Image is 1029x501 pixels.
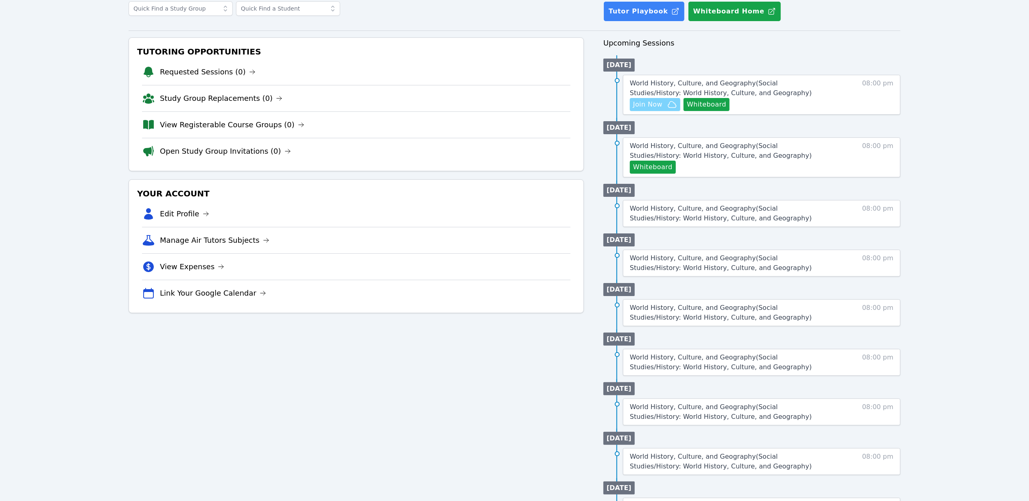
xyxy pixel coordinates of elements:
[160,208,209,220] a: Edit Profile
[603,59,635,72] li: [DATE]
[160,288,266,299] a: Link Your Google Calendar
[862,204,894,223] span: 08:00 pm
[862,78,894,111] span: 08:00 pm
[160,261,224,272] a: View Expenses
[603,283,635,296] li: [DATE]
[684,98,730,111] button: Whiteboard
[862,452,894,471] span: 08:00 pm
[603,1,685,22] a: Tutor Playbook
[630,161,676,174] button: Whiteboard
[630,453,812,470] span: World History, Culture, and Geography ( Social Studies/History: World History, Culture, and Geogr...
[630,353,812,371] span: World History, Culture, and Geography ( Social Studies/History: World History, Culture, and Geogr...
[862,141,894,174] span: 08:00 pm
[135,186,577,201] h3: Your Account
[630,254,812,272] span: World History, Culture, and Geography ( Social Studies/History: World History, Culture, and Geogr...
[603,184,635,197] li: [DATE]
[236,1,340,16] input: Quick Find a Student
[160,146,291,157] a: Open Study Group Invitations (0)
[862,402,894,422] span: 08:00 pm
[160,235,269,246] a: Manage Air Tutors Subjects
[862,253,894,273] span: 08:00 pm
[630,141,828,161] a: World History, Culture, and Geography(Social Studies/History: World History, Culture, and Geography)
[630,79,812,97] span: World History, Culture, and Geography ( Social Studies/History: World History, Culture, and Geogr...
[862,353,894,372] span: 08:00 pm
[603,432,635,445] li: [DATE]
[630,403,812,420] span: World History, Culture, and Geography ( Social Studies/History: World History, Culture, and Geogr...
[630,402,828,422] a: World History, Culture, and Geography(Social Studies/History: World History, Culture, and Geography)
[688,1,781,22] button: Whiteboard Home
[630,304,812,321] span: World History, Culture, and Geography ( Social Studies/History: World History, Culture, and Geogr...
[630,353,828,372] a: World History, Culture, and Geography(Social Studies/History: World History, Culture, and Geography)
[630,142,812,159] span: World History, Culture, and Geography ( Social Studies/History: World History, Culture, and Geogr...
[160,66,256,78] a: Requested Sessions (0)
[603,481,635,494] li: [DATE]
[630,98,680,111] button: Join Now
[633,100,662,109] span: Join Now
[603,233,635,246] li: [DATE]
[630,303,828,322] a: World History, Culture, and Geography(Social Studies/History: World History, Culture, and Geography)
[630,452,828,471] a: World History, Culture, and Geography(Social Studies/History: World History, Culture, and Geography)
[160,93,282,104] a: Study Group Replacements (0)
[135,44,577,59] h3: Tutoring Opportunities
[603,382,635,395] li: [DATE]
[630,78,828,98] a: World History, Culture, and Geography(Social Studies/History: World History, Culture, and Geography)
[862,303,894,322] span: 08:00 pm
[603,37,900,49] h3: Upcoming Sessions
[603,121,635,134] li: [DATE]
[603,333,635,346] li: [DATE]
[630,204,828,223] a: World History, Culture, and Geography(Social Studies/History: World History, Culture, and Geography)
[129,1,233,16] input: Quick Find a Study Group
[630,253,828,273] a: World History, Culture, and Geography(Social Studies/History: World History, Culture, and Geography)
[630,205,812,222] span: World History, Culture, and Geography ( Social Studies/History: World History, Culture, and Geogr...
[160,119,304,131] a: View Registerable Course Groups (0)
